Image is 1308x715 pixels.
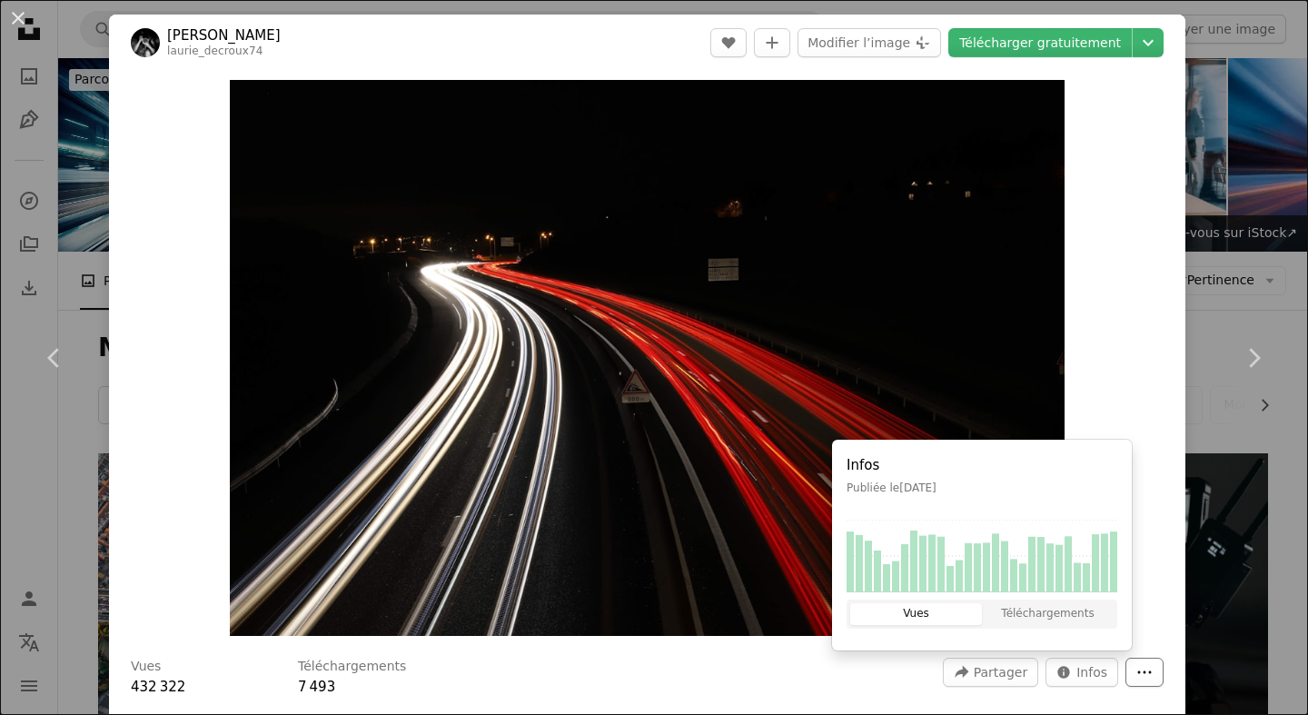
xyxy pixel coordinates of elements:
time: 22 octobre 2019 à 23:20:08 UTC+2 [899,482,936,494]
button: Téléchargements [982,603,1114,625]
button: Zoom sur cette image [230,80,1064,636]
a: Suivant [1199,271,1308,445]
img: Accéder au profil de Laurie Decroux [131,28,160,57]
button: Vues [850,603,982,625]
a: [PERSON_NAME] [167,26,281,45]
button: Statistiques de cette image [1045,658,1118,687]
h3: Vues [131,658,161,676]
img: traînées lumineuses de véhicules sur la route [230,80,1064,636]
button: Modifier l’image [798,28,941,57]
button: Choisissez la taille de téléchargement [1133,28,1164,57]
span: 7 493 [298,679,335,695]
button: Partager cette image [943,658,1038,687]
h1: Infos [847,454,1117,476]
button: J’aime [710,28,747,57]
span: 432 322 [131,679,185,695]
span: Infos [1076,659,1107,686]
button: Ajouter à la collection [754,28,790,57]
span: Publiée le [847,482,936,494]
span: Partager [974,659,1027,686]
a: Télécharger gratuitement [948,28,1132,57]
button: Plus d’actions [1125,658,1164,687]
a: laurie_decroux74 [167,45,263,57]
h3: Téléchargements [298,658,406,676]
